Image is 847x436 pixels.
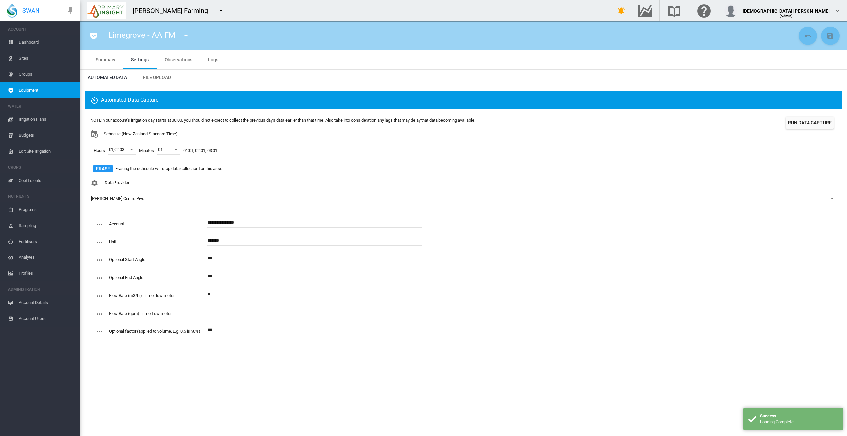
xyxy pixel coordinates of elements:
span: Account Users [19,311,74,327]
img: SWAN-Landscape-Logo-Colour-drop.png [7,4,17,18]
label: Optional factor (applied to volume. E.g. 0.5 is 50%) [109,329,200,334]
span: NUTRIENTS [8,191,74,202]
span: Erasing the schedule will stop data collection for this asset [116,166,224,172]
span: 01:01, 02:01, 03:01 [180,144,221,157]
div: 02 [114,147,119,153]
span: (Admin) [780,14,793,18]
span: Settings [131,57,148,62]
span: ACCOUNT [8,24,74,35]
span: Coefficients [19,173,74,188]
md-icon: icon-dots-horizontal [96,292,104,300]
md-icon: Go to the Data Hub [637,7,653,15]
label: Flow Rate (m3/hr) - if no flow meter [109,293,174,298]
span: Programs [19,202,74,218]
span: SWAN [22,6,39,15]
label: Account [109,221,124,226]
span: Observations [165,57,193,62]
md-icon: icon-chevron-down [834,7,842,15]
md-icon: icon-dots-horizontal [96,238,104,246]
div: Success Loading Complete... [743,408,843,430]
span: Irrigation Plans [19,111,74,127]
span: Analytes [19,250,74,265]
button: icon-pocket [87,29,100,42]
button: Cancel Changes [799,27,817,45]
span: Logs [208,57,218,62]
div: [PERSON_NAME] Farming [133,6,214,15]
span: File Upload [143,75,171,80]
md-icon: icon-menu-down [182,32,190,40]
md-icon: icon-undo [804,32,812,40]
button: Erase [93,165,113,172]
md-icon: Search the knowledge base [666,7,682,15]
span: Profiles [19,265,74,281]
span: Summary [96,57,115,62]
md-icon: icon-dots-horizontal [96,310,104,318]
img: profile.jpg [724,4,737,17]
span: Equipment [19,82,74,98]
span: CROPS [8,162,74,173]
span: Data Provider [105,181,129,185]
label: Unit [109,239,116,244]
span: Minutes [136,144,157,157]
button: icon-bell-ring [615,4,628,17]
span: Hours [90,144,108,157]
span: Fertilisers [19,234,74,250]
md-icon: icon-camera-timer [90,96,101,104]
label: Optional End Angle [109,275,143,280]
md-icon: icon-cog [90,179,98,187]
div: [PERSON_NAME] Centre Pivot [91,196,145,201]
md-icon: icon-bell-ring [617,7,625,15]
md-icon: icon-pocket [90,32,98,40]
md-icon: icon-menu-down [217,7,225,15]
span: Limegrove - AA FM [108,31,175,40]
div: Loading Complete... [760,419,838,425]
span: WATER [8,101,74,111]
span: Schedule (New Zealand Standard Time) [104,131,177,137]
label: Optional Start Angle [109,257,145,262]
md-select: Configuration: Reinke Centre Pivot [90,194,836,204]
span: Dashboard [19,35,74,50]
md-icon: icon-dots-horizontal [96,274,104,282]
div: Success [760,413,838,419]
button: icon-menu-down [214,4,228,17]
md-icon: icon-dots-horizontal [96,220,104,228]
md-icon: icon-dots-horizontal [96,256,104,264]
md-icon: icon-dots-horizontal [96,328,104,336]
span: Automated Data Capture [90,96,158,104]
span: Account Details [19,295,74,311]
span: Groups [19,66,74,82]
button: Run Data Capture [786,117,834,129]
div: 03 [120,147,124,153]
div: [DEMOGRAPHIC_DATA] [PERSON_NAME] [743,5,830,12]
div: NOTE: Your account's irrigation day starts at 00:00, you should not expect to collect the previou... [90,117,475,123]
span: Edit Site Irrigation [19,143,74,159]
button: icon-menu-down [179,29,193,42]
span: Sites [19,50,74,66]
label: Flow Rate (gpm) - if no flow meter [109,311,172,316]
md-icon: icon-calendar-clock [90,130,98,138]
md-icon: icon-content-save [826,32,834,40]
span: , , [109,147,124,153]
div: 01 [158,147,163,152]
button: Save Changes [821,27,840,45]
md-icon: icon-pin [66,7,74,15]
div: 01 [109,147,114,153]
span: Budgets [19,127,74,143]
img: P9Qypg3231X1QAAAABJRU5ErkJggg== [87,2,126,19]
md-icon: Click here for help [696,7,712,15]
span: Automated Data [88,75,127,80]
span: ADMINISTRATION [8,284,74,295]
span: Sampling [19,218,74,234]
